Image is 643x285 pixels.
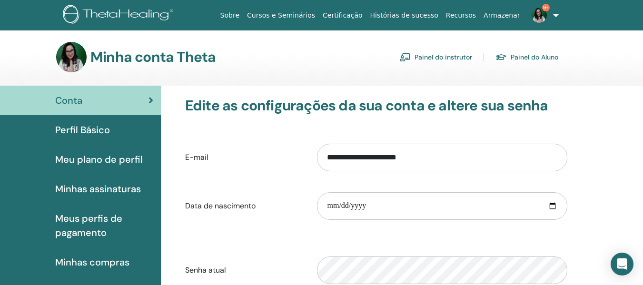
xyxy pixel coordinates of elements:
[480,7,524,24] a: Armazenar
[542,4,550,11] span: 9+
[495,49,558,65] a: Painel do Aluno
[366,7,442,24] a: Histórias de sucesso
[319,7,366,24] a: Certificação
[178,261,310,279] label: Senha atual
[217,7,243,24] a: Sobre
[63,5,177,26] img: logo.png
[55,182,141,196] span: Minhas assinaturas
[185,97,567,114] h3: Edite as configurações da sua conta e altere sua senha
[532,8,547,23] img: default.jpg
[495,53,507,61] img: graduation-cap.svg
[178,148,310,167] label: E-mail
[55,152,143,167] span: Meu plano de perfil
[55,93,82,108] span: Conta
[399,53,411,61] img: chalkboard-teacher.svg
[55,255,129,269] span: Minhas compras
[243,7,319,24] a: Cursos e Seminários
[178,197,310,215] label: Data de nascimento
[442,7,480,24] a: Recursos
[90,49,216,66] h3: Minha conta Theta
[611,253,633,275] div: Open Intercom Messenger
[56,42,87,72] img: default.jpg
[55,123,110,137] span: Perfil Básico
[55,211,153,240] span: Meus perfis de pagamento
[399,49,472,65] a: Painel do instrutor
